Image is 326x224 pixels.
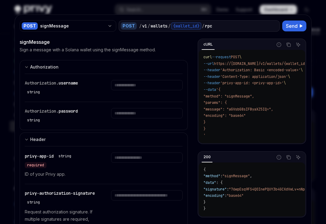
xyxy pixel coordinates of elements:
span: --request [212,55,231,59]
span: 'privy-app-id: <privy-app-id>' [220,81,284,85]
div: signMessage [20,38,188,46]
button: Copy the contents from the code block [285,41,292,49]
span: --header [203,68,220,72]
span: "method": "signMessage", [203,94,254,99]
button: Expand input section [20,60,188,74]
span: : [225,193,227,198]
span: --header [203,74,220,79]
span: : [227,187,229,192]
span: password [59,108,78,114]
span: "encoding": "base64" [203,113,246,118]
span: --data [203,87,216,92]
input: Enter password [111,108,183,118]
input: Enter privy-authorization-signature [111,190,183,200]
div: POST [22,22,38,30]
span: : { [216,180,222,185]
span: --url [203,61,214,66]
button: Report incorrect code [275,41,283,49]
span: 'Content-Type: application/json' [220,74,288,79]
span: "method" [203,174,220,178]
span: "signMessage" [222,174,250,178]
p: Sign a message with a Solana wallet using the signMessage method. [20,47,156,53]
div: POST [121,22,137,30]
span: \ [301,68,303,72]
span: https://[DOMAIN_NAME]/v1/wallets/{wallet_id}/rpc [214,61,315,66]
span: privy-authorization-signature [25,190,95,196]
span: "params": { [203,100,227,105]
div: privy-authorization-signature [25,190,97,206]
span: } [203,120,206,125]
span: Authorization. [25,108,59,114]
span: "signature" [203,187,227,192]
span: username [59,80,78,86]
div: / [139,23,142,29]
button: Expand input section [20,133,188,146]
div: privy-app-id [25,152,97,168]
span: "encoding" [203,193,225,198]
span: \ [284,81,286,85]
span: privy-app-id [25,153,54,159]
span: '{ [216,87,220,92]
span: 'Authorization: Basic <encoded-value>' [220,68,301,72]
span: curl [203,55,212,59]
div: / [168,23,171,29]
span: } [203,200,206,205]
button: Send [282,21,306,31]
span: { [203,167,206,172]
input: Enter username [111,80,183,90]
span: "base64" [227,193,244,198]
span: Authorization. [25,80,59,86]
button: Copy the contents from the code block [285,153,292,161]
span: ' [203,133,206,138]
span: \ [288,74,290,79]
span: \ [239,55,241,59]
div: / [202,23,204,29]
p: ID of your Privy app. [25,171,97,178]
div: Header [30,136,46,143]
span: POST [231,55,239,59]
button: Ask AI [294,41,302,49]
span: } [203,126,206,131]
div: / [148,23,150,29]
span: Send [286,22,298,30]
button: Ask AI [294,153,302,161]
span: , [250,174,252,178]
div: {wallet_id} [171,22,201,30]
div: Authorization.password [25,108,97,124]
input: Enter privy-app-id [111,152,183,163]
div: rpc [205,23,212,29]
span: : [220,174,222,178]
button: POSTsignMessage [20,20,116,32]
div: required [25,162,46,168]
div: Authorization [30,63,59,71]
div: Authorization.username [25,80,97,96]
span: "message": "aGVsbG8sIFByaXZ5IQ=", [203,107,273,112]
div: signMessage [40,23,105,29]
span: "data" [203,180,216,185]
div: cURL [202,41,215,48]
div: v1 [142,23,147,29]
span: --header [203,81,220,85]
div: wallets [151,23,168,29]
div: 200 [202,153,213,161]
button: Report incorrect code [275,153,283,161]
span: } [203,206,206,211]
